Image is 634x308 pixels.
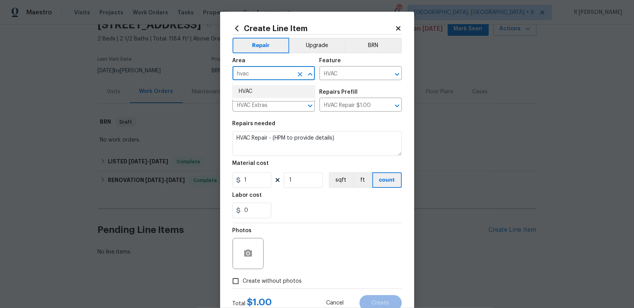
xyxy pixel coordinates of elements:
[345,38,402,53] button: BRN
[320,89,358,95] h5: Repairs Prefill
[233,298,272,308] div: Total
[233,121,276,126] h5: Repairs needed
[233,85,315,98] li: HVAC
[295,69,306,80] button: Clear
[233,131,402,156] textarea: HVAC Repair - (HPM to provide details)
[305,100,316,111] button: Open
[247,297,272,307] span: $ 1.00
[233,192,262,198] h5: Labor cost
[305,69,316,80] button: Close
[392,100,403,111] button: Open
[243,277,302,285] span: Create without photos
[327,300,344,306] span: Cancel
[233,38,290,53] button: Repair
[353,172,372,188] button: ft
[329,172,353,188] button: sqft
[372,172,402,188] button: count
[392,69,403,80] button: Open
[372,300,389,306] span: Create
[320,58,341,63] h5: Feature
[289,38,345,53] button: Upgrade
[233,228,252,233] h5: Photos
[233,161,269,166] h5: Material cost
[233,24,395,33] h2: Create Line Item
[233,58,246,63] h5: Area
